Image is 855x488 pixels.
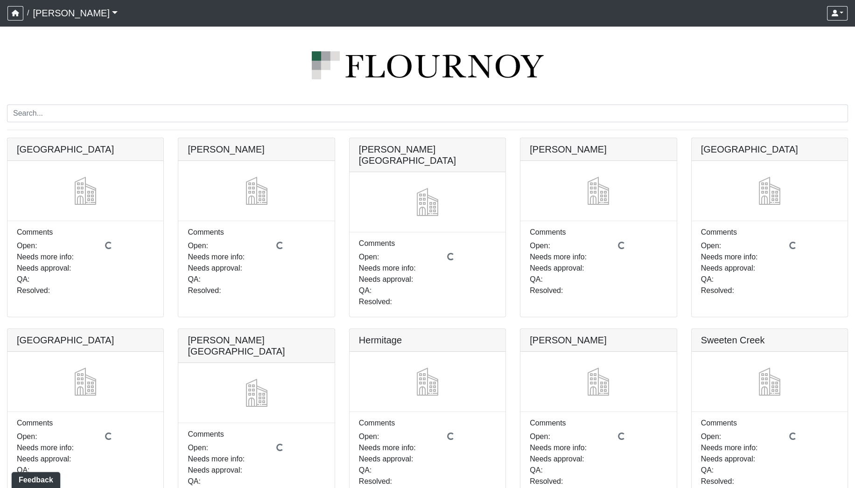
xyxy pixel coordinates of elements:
img: logo [7,51,848,79]
a: [PERSON_NAME] [33,4,118,22]
iframe: Ybug feedback widget [7,469,62,488]
input: Search [7,105,848,122]
span: / [23,4,33,22]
